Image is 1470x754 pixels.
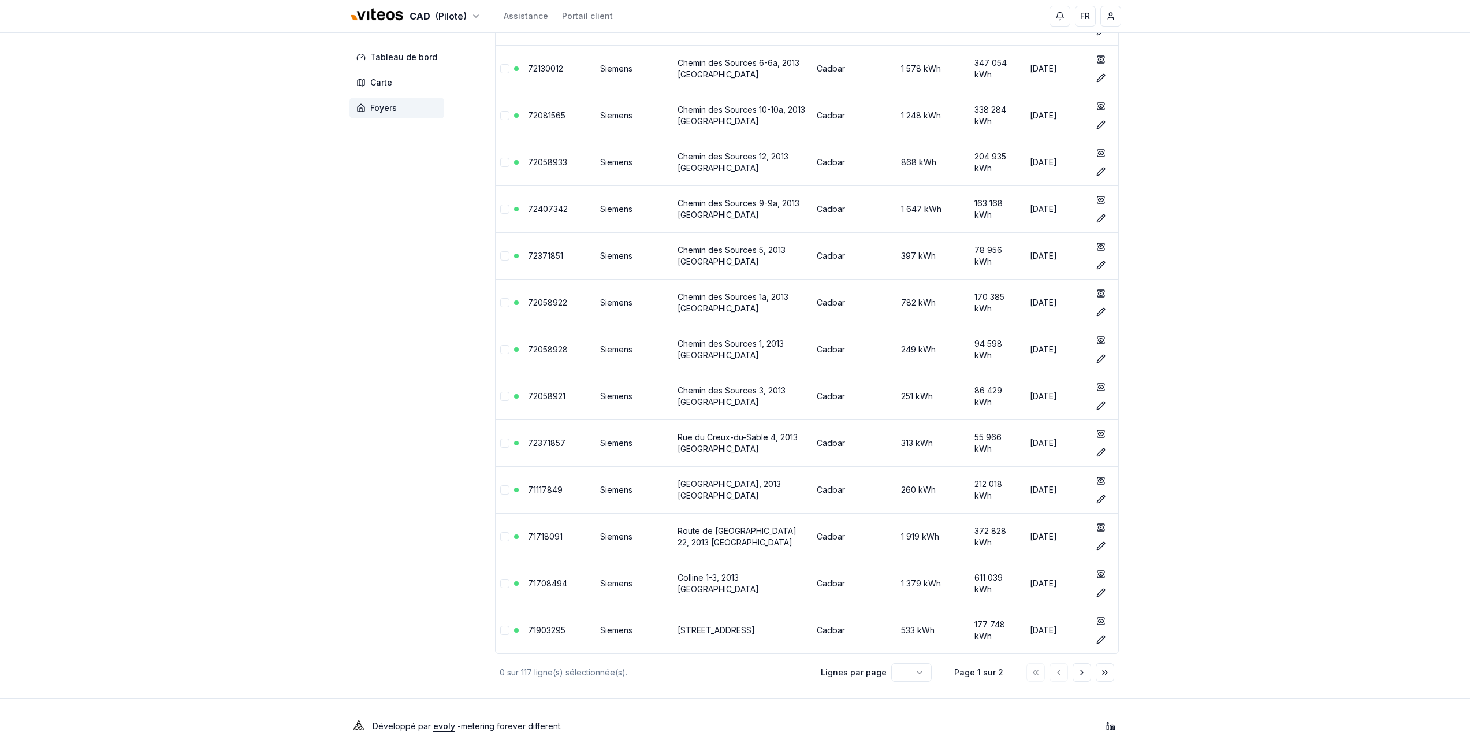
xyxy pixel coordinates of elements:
div: 163 168 kWh [974,198,1021,221]
div: 1 248 kWh [878,110,965,121]
button: CAD(Pilote) [349,4,481,29]
button: Sélectionner la ligne [500,439,509,448]
td: [DATE] [1025,232,1087,279]
a: 71903295 [528,625,565,635]
td: Siemens [596,139,673,185]
button: Sélectionner la ligne [500,532,509,541]
button: Aller à la page suivante [1073,663,1091,682]
p: Lignes par page [821,667,887,678]
td: Cadbar [812,185,873,232]
td: [DATE] [1025,560,1087,607]
a: 72058922 [528,298,567,307]
div: 0 sur 117 ligne(s) sélectionnée(s). [500,667,802,678]
span: FR [1080,10,1090,22]
img: Viteos - CAD Logo [349,1,405,29]
button: Sélectionner la ligne [500,251,509,261]
td: Cadbar [812,466,873,513]
button: FR [1075,6,1096,27]
div: 313 kWh [878,437,965,449]
span: CAD [410,9,430,23]
button: Sélectionner la ligne [500,485,509,495]
a: Chemin des Sources 10-10a, 2013 [GEOGRAPHIC_DATA] [678,105,805,126]
div: 249 kWh [878,344,965,355]
div: Page 1 sur 2 [950,667,1008,678]
td: Cadbar [812,92,873,139]
div: 397 kWh [878,250,965,262]
div: 533 kWh [878,625,965,636]
button: Sélectionner la ligne [500,111,509,120]
button: Sélectionner la ligne [500,579,509,588]
a: Assistance [504,10,548,22]
a: [STREET_ADDRESS] [678,625,755,635]
td: Siemens [596,560,673,607]
a: Chemin des Sources 6-6a, 2013 [GEOGRAPHIC_DATA] [678,58,799,79]
div: 372 828 kWh [974,525,1021,548]
a: Chemin des Sources 3, 2013 [GEOGRAPHIC_DATA] [678,385,786,407]
a: Colline 1-3, 2013 [GEOGRAPHIC_DATA] [678,573,759,594]
div: 212 018 kWh [974,478,1021,502]
a: 72058933 [528,157,567,167]
a: Chemin des Sources 1, 2013 [GEOGRAPHIC_DATA] [678,339,784,360]
a: 72081565 [528,110,565,120]
button: Sélectionner la ligne [500,205,509,214]
td: Siemens [596,279,673,326]
div: 78 956 kWh [974,244,1021,268]
div: 94 598 kWh [974,338,1021,361]
td: Siemens [596,92,673,139]
div: 1 647 kWh [878,203,965,215]
td: [DATE] [1025,139,1087,185]
button: Sélectionner la ligne [500,626,509,635]
td: [DATE] [1025,466,1087,513]
div: 1 379 kWh [878,578,965,589]
span: Tableau de bord [370,51,437,63]
td: Cadbar [812,419,873,466]
a: 72407342 [528,204,568,214]
td: Cadbar [812,232,873,279]
div: 868 kWh [878,157,965,168]
button: Sélectionner la ligne [500,64,509,73]
td: Siemens [596,466,673,513]
td: Cadbar [812,560,873,607]
div: 782 kWh [878,297,965,309]
a: 72058921 [528,391,565,401]
td: Siemens [596,607,673,653]
td: Siemens [596,326,673,373]
a: evoly [433,721,455,731]
button: Sélectionner la ligne [500,298,509,307]
td: Cadbar [812,607,873,653]
td: [DATE] [1025,419,1087,466]
td: [DATE] [1025,513,1087,560]
td: [DATE] [1025,607,1087,653]
a: Chemin des Sources 1a, 2013 [GEOGRAPHIC_DATA] [678,292,788,313]
div: 260 kWh [878,484,965,496]
td: [DATE] [1025,279,1087,326]
div: 170 385 kWh [974,291,1021,314]
td: [DATE] [1025,185,1087,232]
a: Foyers [349,98,449,118]
div: 1 919 kWh [878,531,965,543]
p: Développé par - metering forever different . [373,718,562,734]
span: Foyers [370,102,397,114]
div: 204 935 kWh [974,151,1021,174]
a: 72058928 [528,344,568,354]
div: 611 039 kWh [974,572,1021,595]
a: 71718091 [528,532,563,541]
div: 347 054 kWh [974,57,1021,80]
span: Carte [370,77,392,88]
a: 71117849 [528,485,563,495]
img: Evoly Logo [349,717,368,736]
a: Chemin des Sources 5, 2013 [GEOGRAPHIC_DATA] [678,245,786,266]
td: Cadbar [812,139,873,185]
td: Cadbar [812,513,873,560]
a: 72371857 [528,438,565,448]
a: [GEOGRAPHIC_DATA], 2013 [GEOGRAPHIC_DATA] [678,479,781,500]
div: 1 578 kWh [878,63,965,75]
td: Siemens [596,419,673,466]
td: Cadbar [812,45,873,92]
td: Siemens [596,185,673,232]
td: Siemens [596,373,673,419]
td: Cadbar [812,279,873,326]
a: 72130012 [528,64,563,73]
button: Sélectionner la ligne [500,158,509,167]
button: Aller à la dernière page [1096,663,1114,682]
